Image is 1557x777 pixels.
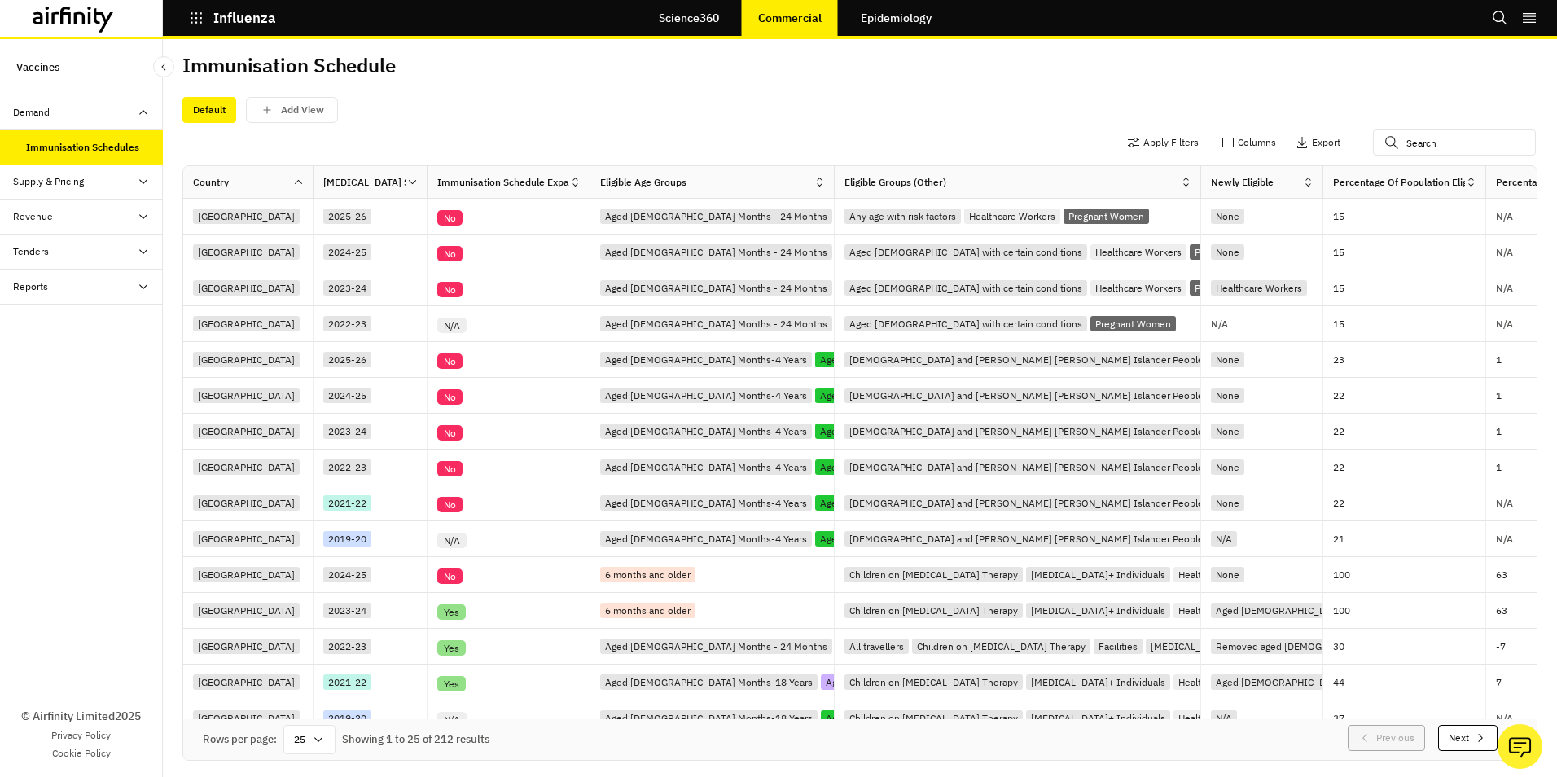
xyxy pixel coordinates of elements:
div: 2024-25 [323,567,371,582]
div: Children on [MEDICAL_DATA] Therapy [844,710,1023,726]
div: 2023-24 [323,280,371,296]
button: Ask our analysts [1498,724,1542,769]
div: Revenue [13,209,53,224]
div: No [437,389,463,405]
div: Aged [DEMOGRAPHIC_DATA] Months-4 Years [600,352,812,367]
div: N/A [437,533,467,548]
div: None [1211,352,1244,367]
div: Supply & Pricing [13,174,84,189]
div: Yes [437,604,466,620]
div: Aged [DEMOGRAPHIC_DATA] with certain conditions [844,244,1087,260]
div: None [1211,567,1244,582]
div: Aged [DEMOGRAPHIC_DATA]+ [815,388,961,403]
div: Healthcare Workers [1173,674,1270,690]
h2: Immunisation Schedule [182,54,396,77]
div: 2022-23 [323,459,371,475]
div: 2022-23 [323,639,371,654]
p: 100 [1333,603,1485,619]
div: [GEOGRAPHIC_DATA] [193,424,300,439]
div: Children on [MEDICAL_DATA] Therapy [844,674,1023,690]
p: N/A [1496,212,1513,222]
div: Eligible Groups (Other) [844,175,946,190]
div: None [1211,244,1244,260]
div: [GEOGRAPHIC_DATA] [193,244,300,260]
div: [DEMOGRAPHIC_DATA] and [PERSON_NAME] [PERSON_NAME] Islander People Aged [DEMOGRAPHIC_DATA]+ Months [844,531,1383,547]
button: Next [1438,725,1498,751]
div: Aged [DEMOGRAPHIC_DATA]+ [815,531,961,547]
button: Columns [1221,129,1276,156]
div: [MEDICAL_DATA]+ Individuals [1026,603,1170,618]
div: No [437,246,463,261]
div: None [1211,388,1244,403]
div: Percentage of Population Eligible For Vaccination [1333,175,1465,190]
div: [GEOGRAPHIC_DATA] [193,388,300,403]
div: 2024-25 [323,388,371,403]
div: Aged [DEMOGRAPHIC_DATA]+ [815,459,961,475]
div: All travellers [844,639,909,654]
div: [MEDICAL_DATA]+ Individuals [1026,674,1170,690]
p: N/A [1496,319,1513,329]
div: 6 months and older [600,603,695,618]
div: [GEOGRAPHIC_DATA] [193,674,300,690]
div: Any age with risk factors [844,209,961,224]
div: Immunisation Schedules [26,140,139,155]
div: Facilities [1094,639,1143,654]
div: 6 months and older [600,567,695,582]
div: Newly Eligible [1211,175,1274,190]
p: 37 [1333,710,1485,727]
div: N/A [437,318,467,333]
div: [GEOGRAPHIC_DATA] [193,603,300,618]
div: Immunisation Schedule Expanded [437,175,569,190]
div: Demand [13,105,50,120]
div: Pregnant Women [1190,244,1275,260]
div: Healthcare Workers [1173,710,1270,726]
div: Aged [DEMOGRAPHIC_DATA] with certain conditions [844,280,1087,296]
div: Aged [DEMOGRAPHIC_DATA] Months-18 Years [600,710,818,726]
p: 15 [1333,209,1485,225]
div: [MEDICAL_DATA]+ Individuals [1146,639,1290,654]
div: Aged [DEMOGRAPHIC_DATA] Months - 24 Months [600,244,832,260]
div: [GEOGRAPHIC_DATA] [193,280,300,296]
div: 2021-22 [323,674,371,690]
div: [DEMOGRAPHIC_DATA] and [PERSON_NAME] [PERSON_NAME] Islander People Aged [DEMOGRAPHIC_DATA]+ Months [844,459,1383,475]
div: No [437,282,463,297]
div: [GEOGRAPHIC_DATA] [193,531,300,547]
div: 2021-22 [323,495,371,511]
div: Pregnant Women [1064,209,1149,224]
div: Aged [DEMOGRAPHIC_DATA] Months - 24 Months [600,639,832,654]
p: 22 [1333,388,1485,404]
div: [MEDICAL_DATA]+ Individuals [1026,567,1170,582]
div: Healthcare Workers [1211,280,1307,296]
button: Previous [1348,725,1425,751]
div: [DEMOGRAPHIC_DATA] and [PERSON_NAME] [PERSON_NAME] Islander People Aged [DEMOGRAPHIC_DATA]+ Months [844,495,1383,511]
p: Commercial [758,11,822,24]
div: Healthcare Workers [1173,603,1270,618]
p: 15 [1333,316,1485,332]
div: Aged [DEMOGRAPHIC_DATA]+ [815,352,961,367]
div: Yes [437,676,466,691]
button: Influenza [189,4,276,32]
div: Aged [DEMOGRAPHIC_DATA] with certain conditions [844,316,1087,331]
div: N/A [437,712,467,727]
div: Aged [DEMOGRAPHIC_DATA]+ Months [1211,603,1393,618]
div: No [437,353,463,369]
p: N/A [1496,283,1513,293]
a: Privacy Policy [51,728,111,743]
div: None [1211,209,1244,224]
div: Pregnant Women [1090,316,1176,331]
div: [GEOGRAPHIC_DATA] [193,459,300,475]
div: Showing 1 to 25 of 212 results [342,731,489,748]
div: 2019-20 [323,710,371,726]
div: [GEOGRAPHIC_DATA] [193,209,300,224]
div: Aged [DEMOGRAPHIC_DATA]+ [815,424,961,439]
button: Export [1296,129,1340,156]
div: None [1211,424,1244,439]
div: [GEOGRAPHIC_DATA] [193,352,300,367]
div: 2023-24 [323,424,371,439]
div: Aged [DEMOGRAPHIC_DATA]+ [821,674,967,690]
div: [GEOGRAPHIC_DATA] [193,316,300,331]
div: 25 [283,725,336,754]
div: 2023-24 [323,603,371,618]
div: Aged [DEMOGRAPHIC_DATA] Months - 24 Months [600,316,832,331]
div: [DEMOGRAPHIC_DATA] and [PERSON_NAME] [PERSON_NAME] Islander People Aged [DEMOGRAPHIC_DATA]+ Months [844,352,1383,367]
